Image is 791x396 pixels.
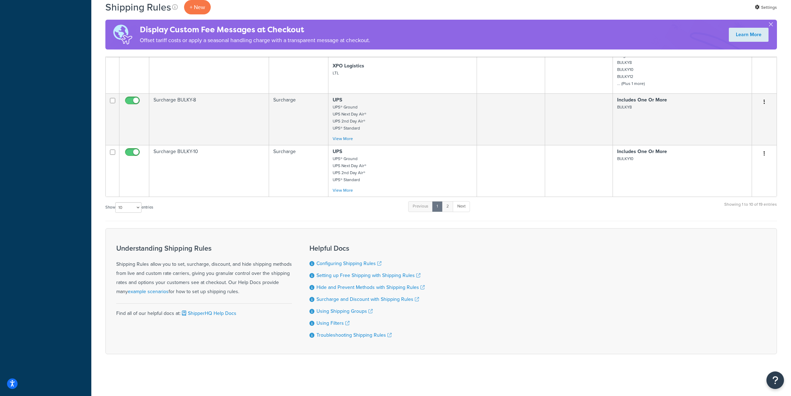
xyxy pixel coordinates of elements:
[316,272,420,279] a: Setting up Free Shipping with Shipping Rules
[617,156,633,162] small: BULKY10
[617,52,645,87] small: freight BULKY8 BULKY10 BULKY12 ... (Plus 1 more)
[269,145,328,197] td: Surcharge
[453,201,470,212] a: Next
[333,187,353,193] a: View More
[149,42,269,93] td: Hide Methods LTL Weight under 110
[432,201,443,212] a: 1
[333,70,339,76] small: LTL
[333,62,364,70] strong: XPO Logistics
[766,371,784,389] button: Open Resource Center
[442,201,453,212] a: 2
[269,93,328,145] td: Surcharge
[149,93,269,145] td: Surcharge BULKY-8
[128,288,169,295] a: example scenarios
[105,202,153,213] label: Show entries
[729,28,769,42] a: Learn More
[140,24,370,35] h4: Display Custom Fee Messages at Checkout
[617,104,632,110] small: BULKY8
[116,303,292,318] div: Find all of our helpful docs at:
[333,148,342,155] strong: UPS
[269,42,328,93] td: Hide Methods
[140,35,370,45] p: Offset tariff costs or apply a seasonal handling charge with a transparent message at checkout.
[116,244,292,252] h3: Understanding Shipping Rules
[724,200,777,216] div: Showing 1 to 10 of 19 entries
[316,331,392,339] a: Troubleshooting Shipping Rules
[116,244,292,296] div: Shipping Rules allow you to set, surcharge, discount, and hide shipping methods from live and cus...
[617,148,667,155] strong: Includes One Or More
[316,319,349,327] a: Using Filters
[309,244,425,252] h3: Helpful Docs
[316,308,373,315] a: Using Shipping Groups
[408,201,433,212] a: Previous
[181,310,236,317] a: ShipperHQ Help Docs
[316,284,425,291] a: Hide and Prevent Methods with Shipping Rules
[316,260,381,267] a: Configuring Shipping Rules
[333,136,353,142] a: View More
[333,96,342,104] strong: UPS
[115,202,142,213] select: Showentries
[105,0,171,14] h1: Shipping Rules
[333,156,366,183] small: UPS® Ground UPS Next Day Air® UPS 2nd Day Air® UPS® Standard
[755,2,777,12] a: Settings
[617,96,667,104] strong: Includes One Or More
[545,42,613,93] td: Weight ≤ 110 for Whole Cart
[149,145,269,197] td: Surcharge BULKY-10
[105,20,140,49] img: duties-banner-06bc72dcb5fe05cb3f9472aba00be2ae8eb53ab6f0d8bb03d382ba314ac3c341.png
[316,296,419,303] a: Surcharge and Discount with Shipping Rules
[333,104,366,131] small: UPS® Ground UPS Next Day Air® UPS 2nd Day Air® UPS® Standard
